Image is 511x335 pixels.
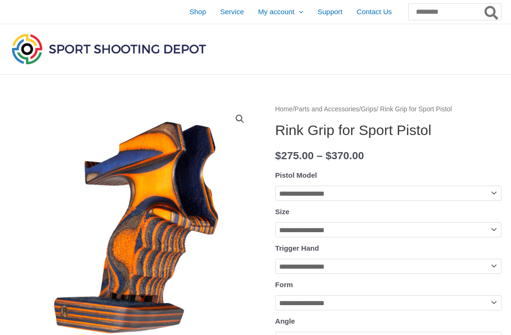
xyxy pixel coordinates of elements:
[275,281,293,289] label: Form
[275,171,317,179] label: Pistol Model
[294,106,359,113] a: Parts and Accessories
[275,122,502,139] h1: Rink Grip for Sport Pistol
[275,150,314,162] bdi: 275.00
[275,106,293,113] a: Home
[361,106,377,113] a: Grips
[483,4,501,20] button: Search
[275,103,502,116] nav: Breadcrumb
[9,31,208,66] img: Sport Shooting Depot
[231,110,248,127] a: View full-screen image gallery
[275,244,319,252] label: Trigger Hand
[275,150,282,162] span: $
[326,150,364,162] bdi: 370.00
[275,317,295,325] label: Angle
[317,150,323,162] span: –
[275,208,290,216] label: Size
[326,150,332,162] span: $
